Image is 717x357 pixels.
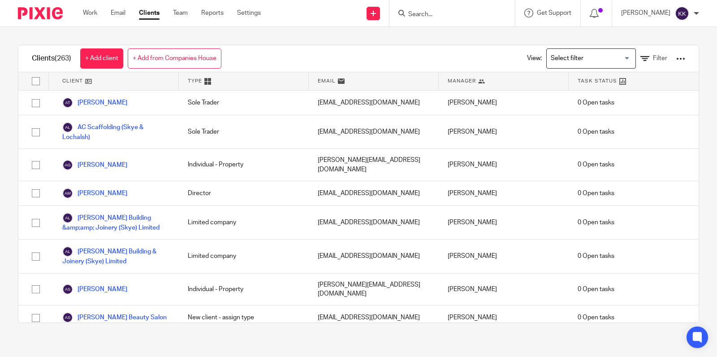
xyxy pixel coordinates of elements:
div: View: [514,45,685,72]
span: 0 Open tasks [578,252,614,261]
p: [PERSON_NAME] [621,9,670,17]
a: + Add client [80,48,123,69]
span: Type [188,77,202,85]
input: Search for option [548,51,631,66]
a: + Add from Companies House [128,48,221,69]
div: [PERSON_NAME] [439,115,569,148]
div: [EMAIL_ADDRESS][DOMAIN_NAME] [309,181,439,205]
span: 0 Open tasks [578,127,614,136]
span: 0 Open tasks [578,189,614,198]
img: svg%3E [62,213,73,223]
a: Reports [201,9,224,17]
img: svg%3E [62,246,73,257]
a: Email [111,9,125,17]
h1: Clients [32,54,71,63]
a: [PERSON_NAME] Beauty Salon [62,312,167,323]
span: Client [62,77,83,85]
div: [EMAIL_ADDRESS][DOMAIN_NAME] [309,206,439,239]
div: [EMAIL_ADDRESS][DOMAIN_NAME] [309,115,439,148]
img: Pixie [18,7,63,19]
a: Settings [237,9,261,17]
img: svg%3E [62,122,73,133]
div: [PERSON_NAME] [439,181,569,205]
span: 0 Open tasks [578,313,614,322]
div: [PERSON_NAME] [439,274,569,305]
div: [PERSON_NAME] [439,206,569,239]
a: [PERSON_NAME] Building & Joinery (Skye) Limited [62,246,170,266]
div: [PERSON_NAME] [439,149,569,181]
span: (263) [55,55,71,62]
div: [PERSON_NAME] [439,239,569,273]
div: [EMAIL_ADDRESS][DOMAIN_NAME] [309,91,439,115]
div: New client - assign type [179,305,309,330]
a: [PERSON_NAME] Building &amp;amp; Joinery (Skye) Limited [62,213,170,232]
span: 0 Open tasks [578,98,614,107]
div: Individual - Property [179,149,309,181]
a: [PERSON_NAME] [62,160,127,170]
span: Filter [653,55,667,61]
div: [PERSON_NAME][EMAIL_ADDRESS][DOMAIN_NAME] [309,274,439,305]
div: [PERSON_NAME] [439,91,569,115]
div: Individual - Property [179,274,309,305]
a: [PERSON_NAME] [62,97,127,108]
img: svg%3E [62,188,73,199]
div: Limited company [179,239,309,273]
img: svg%3E [62,97,73,108]
input: Select all [27,73,44,90]
span: Manager [448,77,476,85]
span: Get Support [537,10,571,16]
span: 0 Open tasks [578,160,614,169]
div: [EMAIL_ADDRESS][DOMAIN_NAME] [309,305,439,330]
div: [EMAIL_ADDRESS][DOMAIN_NAME] [309,239,439,273]
div: [PERSON_NAME] [439,305,569,330]
img: svg%3E [62,284,73,295]
a: Team [173,9,188,17]
img: svg%3E [62,160,73,170]
span: 0 Open tasks [578,218,614,227]
span: 0 Open tasks [578,285,614,294]
img: svg%3E [675,6,689,21]
div: Sole Trader [179,115,309,148]
div: Search for option [546,48,636,69]
a: Work [83,9,97,17]
div: [PERSON_NAME][EMAIL_ADDRESS][DOMAIN_NAME] [309,149,439,181]
img: svg%3E [62,312,73,323]
span: Email [318,77,336,85]
div: Sole Trader [179,91,309,115]
input: Search [407,11,488,19]
a: Clients [139,9,160,17]
div: Limited company [179,206,309,239]
div: Director [179,181,309,205]
a: AC Scaffolding (Skye & Lochalsh) [62,122,170,142]
a: [PERSON_NAME] [62,284,127,295]
a: [PERSON_NAME] [62,188,127,199]
span: Task Status [578,77,617,85]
